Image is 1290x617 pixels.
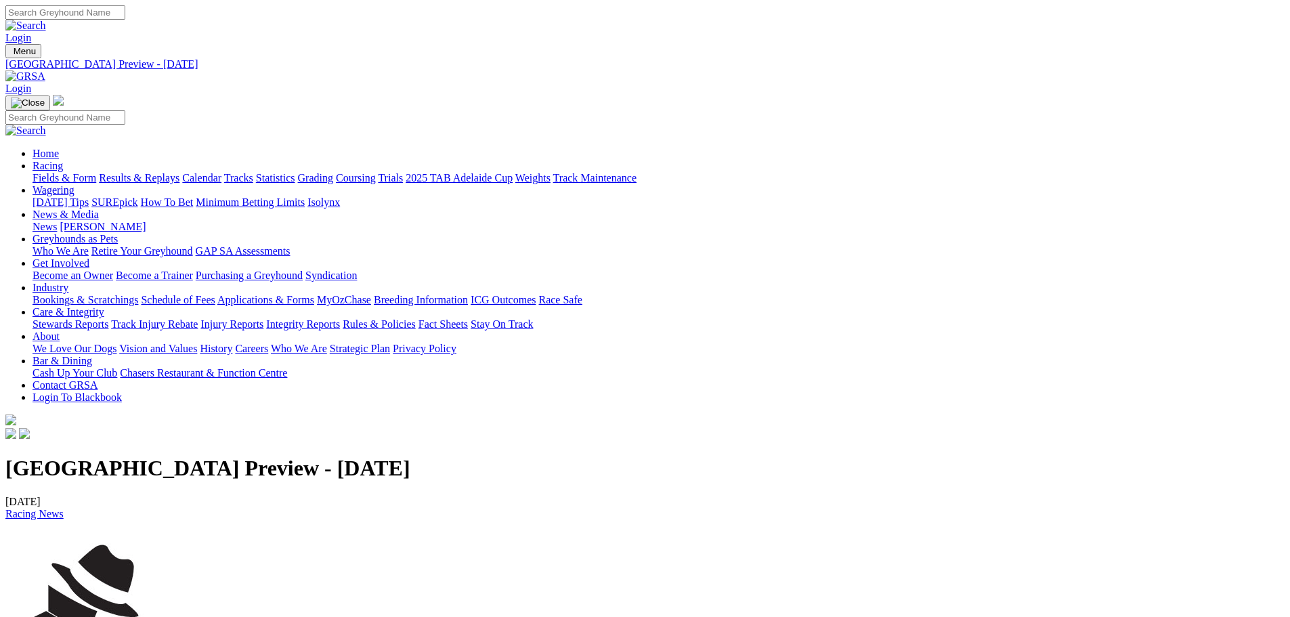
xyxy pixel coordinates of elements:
a: Wagering [33,184,74,196]
a: [DATE] Tips [33,196,89,208]
a: Cash Up Your Club [33,367,117,379]
span: Menu [14,46,36,56]
div: Care & Integrity [33,318,1285,331]
a: Login [5,32,31,43]
span: [DATE] [5,496,64,519]
a: Track Maintenance [553,172,637,184]
a: Isolynx [307,196,340,208]
a: Injury Reports [200,318,263,330]
a: 2025 TAB Adelaide Cup [406,172,513,184]
a: News [33,221,57,232]
div: Wagering [33,196,1285,209]
a: [PERSON_NAME] [60,221,146,232]
img: Search [5,125,46,137]
div: Racing [33,172,1285,184]
a: Bookings & Scratchings [33,294,138,305]
a: Racing News [5,508,64,519]
a: [GEOGRAPHIC_DATA] Preview - [DATE] [5,58,1285,70]
a: Who We Are [271,343,327,354]
a: Become a Trainer [116,270,193,281]
a: Bar & Dining [33,355,92,366]
a: Race Safe [538,294,582,305]
a: ICG Outcomes [471,294,536,305]
a: MyOzChase [317,294,371,305]
a: SUREpick [91,196,137,208]
h1: [GEOGRAPHIC_DATA] Preview - [DATE] [5,456,1285,481]
a: Home [33,148,59,159]
a: Schedule of Fees [141,294,215,305]
a: Fields & Form [33,172,96,184]
a: Retire Your Greyhound [91,245,193,257]
img: Search [5,20,46,32]
a: We Love Our Dogs [33,343,116,354]
a: Who We Are [33,245,89,257]
a: Contact GRSA [33,379,98,391]
a: Calendar [182,172,221,184]
div: Get Involved [33,270,1285,282]
button: Toggle navigation [5,44,41,58]
img: logo-grsa-white.png [53,95,64,106]
a: Breeding Information [374,294,468,305]
a: Results & Replays [99,172,179,184]
img: GRSA [5,70,45,83]
a: Rules & Policies [343,318,416,330]
a: Minimum Betting Limits [196,196,305,208]
a: Trials [378,172,403,184]
img: Close [11,98,45,108]
a: Greyhounds as Pets [33,233,118,244]
input: Search [5,5,125,20]
a: Syndication [305,270,357,281]
a: Chasers Restaurant & Function Centre [120,367,287,379]
a: Integrity Reports [266,318,340,330]
a: Purchasing a Greyhound [196,270,303,281]
a: About [33,331,60,342]
a: Fact Sheets [418,318,468,330]
div: Bar & Dining [33,367,1285,379]
a: Login To Blackbook [33,391,122,403]
img: twitter.svg [19,428,30,439]
div: Industry [33,294,1285,306]
a: Track Injury Rebate [111,318,198,330]
div: Greyhounds as Pets [33,245,1285,257]
img: facebook.svg [5,428,16,439]
a: Racing [33,160,63,171]
img: logo-grsa-white.png [5,414,16,425]
a: Applications & Forms [217,294,314,305]
div: About [33,343,1285,355]
a: Become an Owner [33,270,113,281]
a: Careers [235,343,268,354]
a: Grading [298,172,333,184]
a: Coursing [336,172,376,184]
a: Weights [515,172,551,184]
a: History [200,343,232,354]
input: Search [5,110,125,125]
a: How To Bet [141,196,194,208]
a: Get Involved [33,257,89,269]
div: News & Media [33,221,1285,233]
a: Care & Integrity [33,306,104,318]
a: Tracks [224,172,253,184]
a: Vision and Values [119,343,197,354]
a: Stay On Track [471,318,533,330]
a: Industry [33,282,68,293]
a: Stewards Reports [33,318,108,330]
a: GAP SA Assessments [196,245,291,257]
a: Privacy Policy [393,343,456,354]
a: Strategic Plan [330,343,390,354]
a: Statistics [256,172,295,184]
button: Toggle navigation [5,95,50,110]
a: News & Media [33,209,99,220]
a: Login [5,83,31,94]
